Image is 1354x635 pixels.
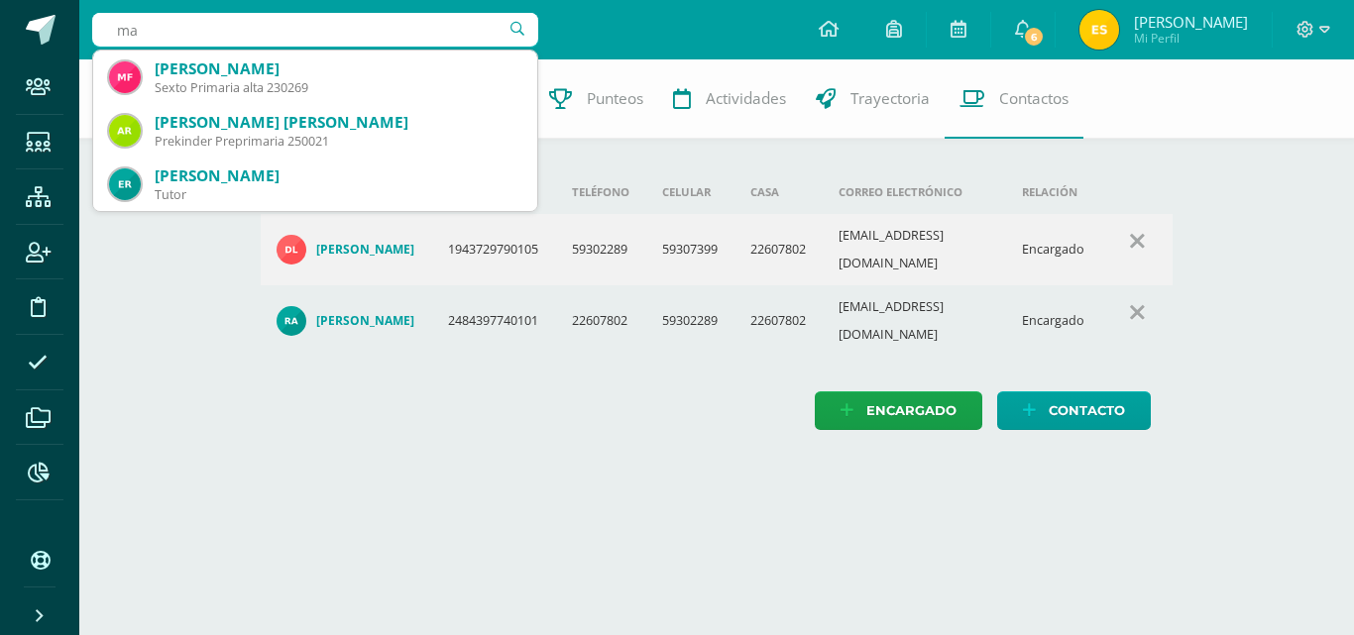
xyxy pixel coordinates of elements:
img: a4836ac45ed0ee8a75a2bf2c5237f7d9.png [109,115,141,147]
h4: [PERSON_NAME] [316,242,414,258]
img: cfbca9ab29f6c511c7bfba1e6503f925.png [277,306,306,336]
span: Mi Perfil [1134,30,1248,47]
th: Relación [1006,170,1101,214]
div: [PERSON_NAME] [155,165,521,186]
input: Busca un usuario... [92,13,538,47]
span: [PERSON_NAME] [1134,12,1248,32]
span: Actividades [706,88,786,109]
span: Trayectoria [850,88,930,109]
div: Prekinder Preprimaria 250021 [155,133,521,150]
a: Punteos [534,59,658,139]
div: [PERSON_NAME] [155,58,521,79]
img: 0abf21bd2d0a573e157d53e234304166.png [1079,10,1119,50]
td: 59307399 [646,214,734,285]
a: Trayectoria [801,59,945,139]
td: 2484397740101 [432,285,556,357]
a: Encargado [815,391,982,430]
td: Encargado [1006,285,1101,357]
td: 22607802 [556,285,646,357]
th: Celular [646,170,734,214]
div: Sexto Primaria alta 230269 [155,79,521,96]
a: Contactos [945,59,1083,139]
div: Tutor [155,186,521,203]
a: [PERSON_NAME] [277,306,416,336]
span: Punteos [587,88,643,109]
td: 59302289 [556,214,646,285]
td: 1943729790105 [432,214,556,285]
a: [PERSON_NAME] [277,235,416,265]
img: e478e48a2eb237a1ed8d740275416afe.png [109,61,141,93]
img: 8323c7b9db6975ee4c0f9304aaa07e3d.png [109,168,141,200]
th: Casa [734,170,823,214]
td: 22607802 [734,214,823,285]
td: 22607802 [734,285,823,357]
td: [EMAIL_ADDRESS][DOMAIN_NAME] [823,285,1006,357]
th: Correo electrónico [823,170,1006,214]
img: e026f21ca10c6a153b1de78077a8f360.png [277,235,306,265]
th: Teléfono [556,170,646,214]
td: [EMAIL_ADDRESS][DOMAIN_NAME] [823,214,1006,285]
span: 6 [1023,26,1045,48]
span: Contacto [1049,392,1125,429]
span: Contactos [999,88,1069,109]
span: Encargado [866,392,957,429]
td: 59302289 [646,285,734,357]
a: Contacto [997,391,1151,430]
a: Actividades [658,59,801,139]
h4: [PERSON_NAME] [316,313,414,329]
div: [PERSON_NAME] [PERSON_NAME] [155,112,521,133]
td: Encargado [1006,214,1101,285]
